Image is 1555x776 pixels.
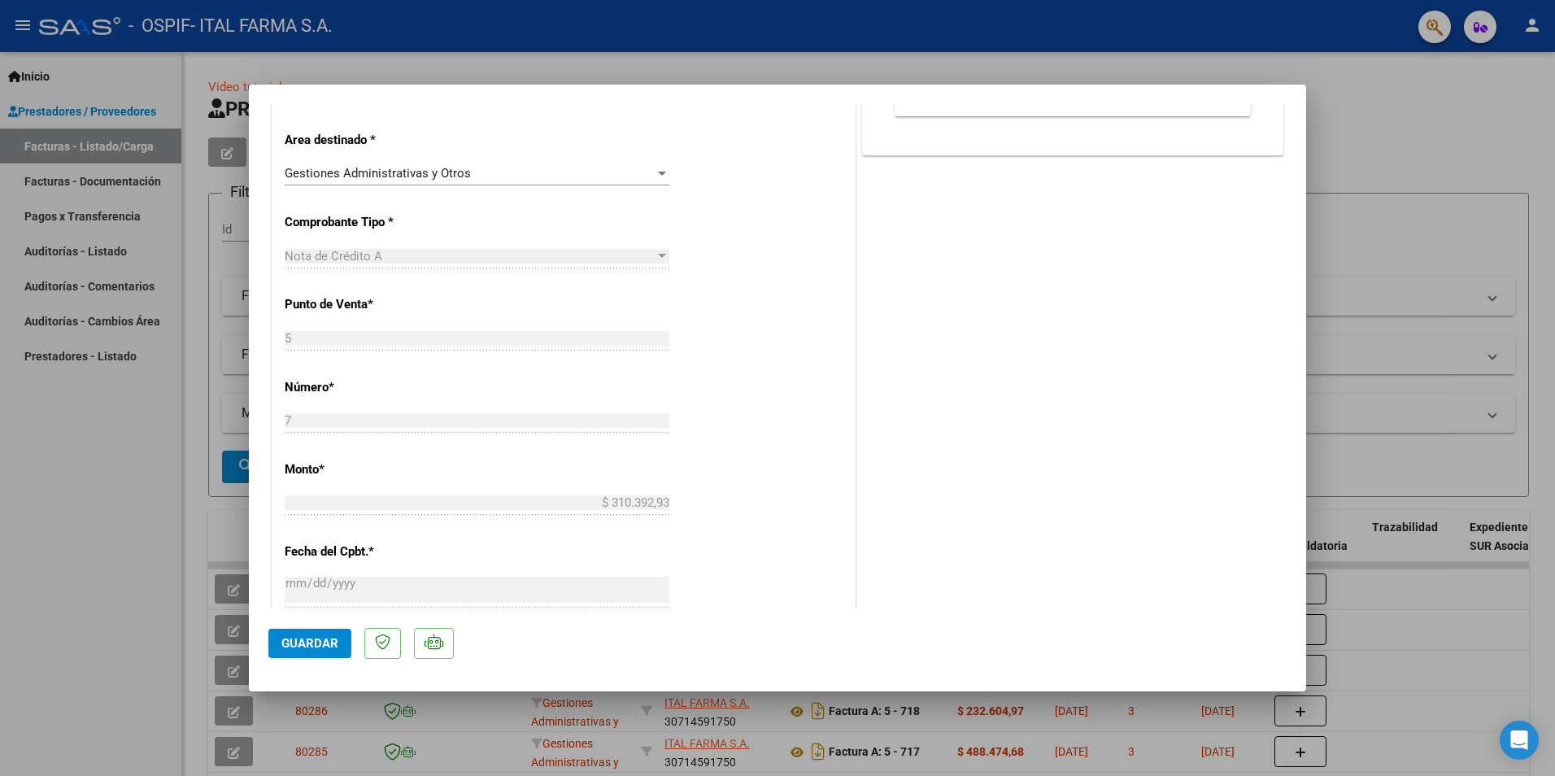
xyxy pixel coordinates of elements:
[285,213,452,232] p: Comprobante Tipo *
[285,131,452,150] p: Area destinado *
[281,636,338,651] span: Guardar
[285,249,382,264] span: Nota de Crédito A
[268,629,351,658] button: Guardar
[285,378,452,397] p: Número
[1500,721,1539,760] div: Open Intercom Messenger
[285,460,452,479] p: Monto
[285,543,452,561] p: Fecha del Cpbt.
[285,166,471,181] span: Gestiones Administrativas y Otros
[285,295,452,314] p: Punto de Venta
